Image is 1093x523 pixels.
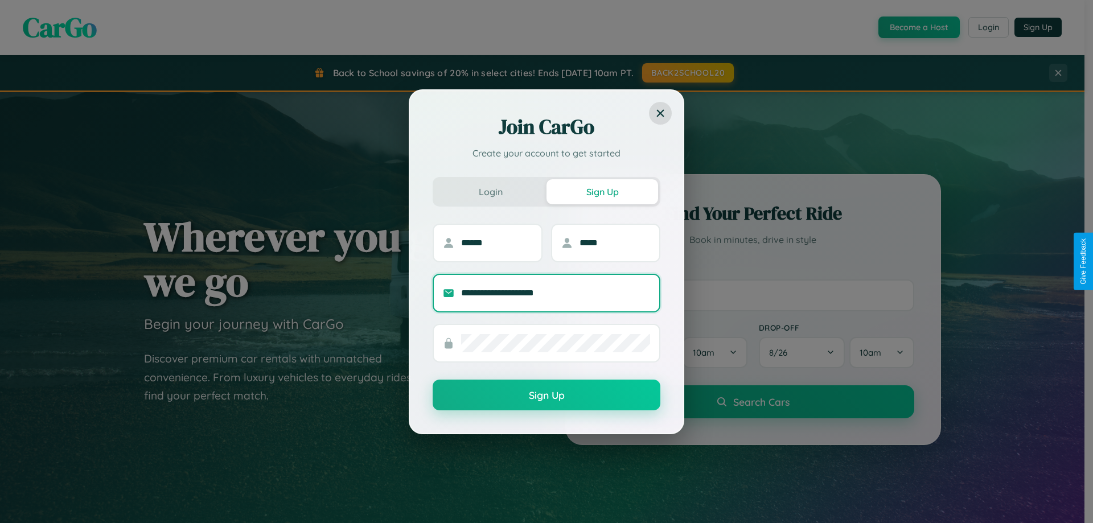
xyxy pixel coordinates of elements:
h2: Join CarGo [433,113,660,141]
button: Sign Up [433,380,660,410]
p: Create your account to get started [433,146,660,160]
div: Give Feedback [1079,238,1087,285]
button: Sign Up [546,179,658,204]
button: Login [435,179,546,204]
